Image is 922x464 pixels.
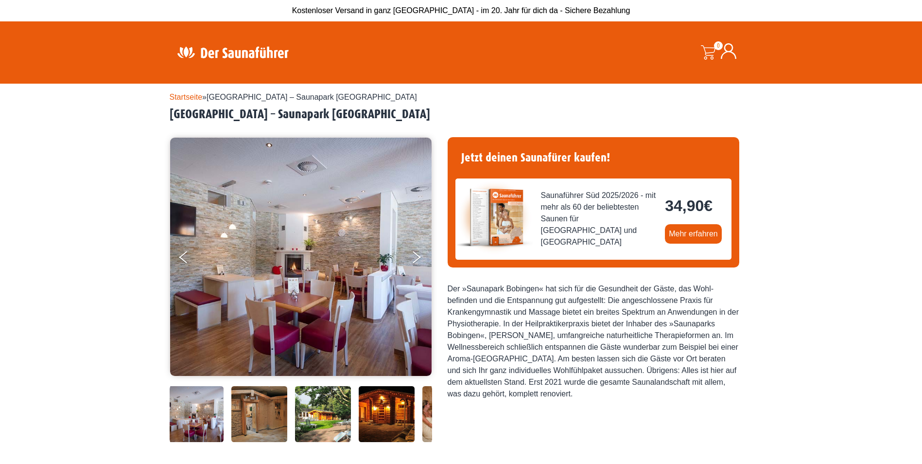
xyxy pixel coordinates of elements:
img: der-saunafuehrer-2025-sued.jpg [455,178,533,256]
button: Next [411,247,435,271]
div: Der »Saunapark Bobingen« hat sich für die Gesundheit der Gäste, das Wohl- befinden und die Entspa... [448,283,739,400]
a: Startseite [170,93,203,101]
h4: Jetzt deinen Saunafürer kaufen! [455,145,731,171]
span: 0 [714,41,723,50]
span: € [704,197,713,214]
bdi: 34,90 [665,197,713,214]
button: Previous [179,247,204,271]
span: Saunaführer Süd 2025/2026 - mit mehr als 60 der beliebtesten Saunen für [GEOGRAPHIC_DATA] und [GE... [541,190,658,248]
a: Mehr erfahren [665,224,722,244]
span: [GEOGRAPHIC_DATA] – Saunapark [GEOGRAPHIC_DATA] [207,93,417,101]
span: » [170,93,417,101]
h2: [GEOGRAPHIC_DATA] – Saunapark [GEOGRAPHIC_DATA] [170,107,753,122]
span: Kostenloser Versand in ganz [GEOGRAPHIC_DATA] - im 20. Jahr für dich da - Sichere Bezahlung [292,6,630,15]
